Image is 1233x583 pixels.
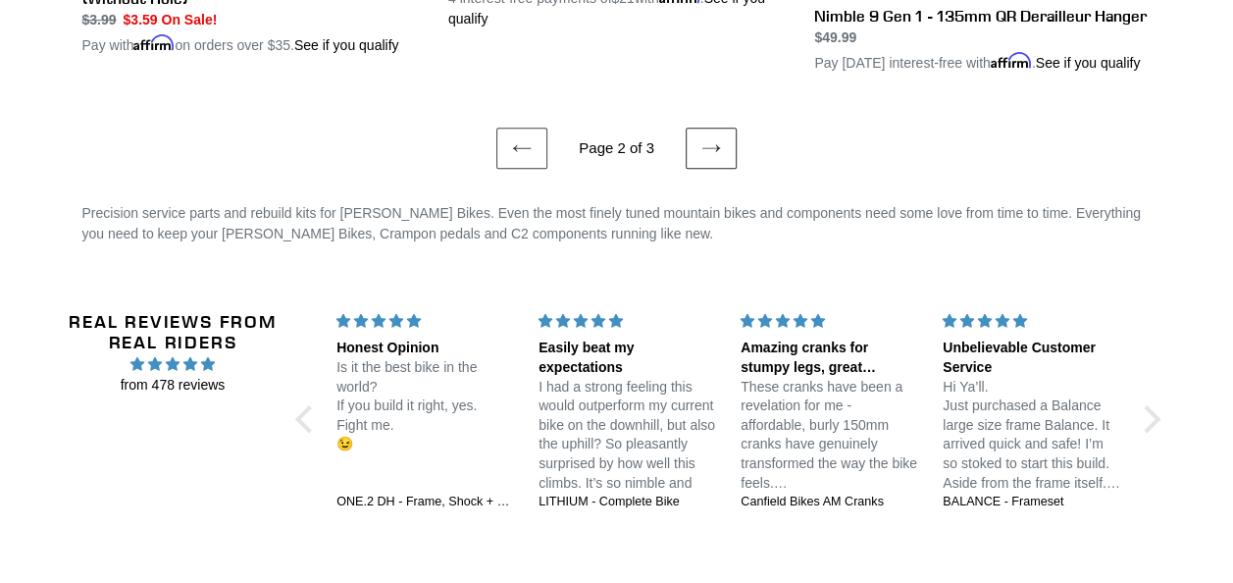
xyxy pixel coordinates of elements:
[62,311,283,353] h2: Real Reviews from Real Riders
[741,339,919,377] div: Amazing cranks for stumpy legs, great customer service too
[82,203,1152,244] p: Precision service parts and rebuild kits for [PERSON_NAME] Bikes. Even the most finely tuned moun...
[552,137,682,160] li: Page 2 of 3
[943,378,1121,494] p: Hi Ya’ll. Just purchased a Balance large size frame Balance. It arrived quick and safe! I’m so st...
[539,339,717,377] div: Easily beat my expectations
[943,339,1121,377] div: Unbelievable Customer Service
[539,378,717,512] p: I had a strong feeling this would outperform my current bike on the downhill, but also the uphill...
[539,494,717,511] a: LITHIUM - Complete Bike
[336,358,515,454] p: Is it the best bike in the world? If you build it right, yes. Fight me. 😉
[62,353,283,375] span: 4.96 stars
[741,311,919,332] div: 5 stars
[336,339,515,358] div: Honest Opinion
[741,494,919,511] a: Canfield Bikes AM Cranks
[336,311,515,332] div: 5 stars
[539,311,717,332] div: 5 stars
[943,311,1121,332] div: 5 stars
[943,494,1121,511] a: BALANCE - Frameset
[741,378,919,494] p: These cranks have been a revelation for me - affordable, burly 150mm cranks have genuinely transf...
[62,375,283,396] span: from 478 reviews
[336,494,515,511] a: ONE.2 DH - Frame, Shock + Fork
